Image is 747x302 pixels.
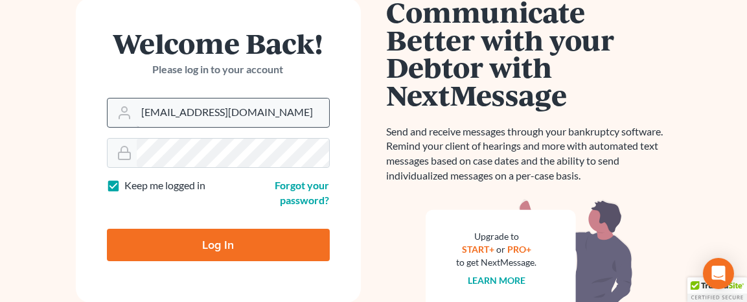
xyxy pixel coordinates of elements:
[462,244,494,255] a: START+
[107,229,330,261] input: Log In
[107,29,330,57] h1: Welcome Back!
[457,230,537,243] div: Upgrade to
[125,178,206,193] label: Keep me logged in
[137,99,329,127] input: Email Address
[387,124,672,183] p: Send and receive messages through your bankruptcy software. Remind your client of hearings and mo...
[703,258,734,289] div: Open Intercom Messenger
[468,275,525,286] a: Learn more
[275,179,330,206] a: Forgot your password?
[496,244,505,255] span: or
[507,244,531,255] a: PRO+
[107,62,330,77] p: Please log in to your account
[687,277,747,302] div: TrustedSite Certified
[457,256,537,269] div: to get NextMessage.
